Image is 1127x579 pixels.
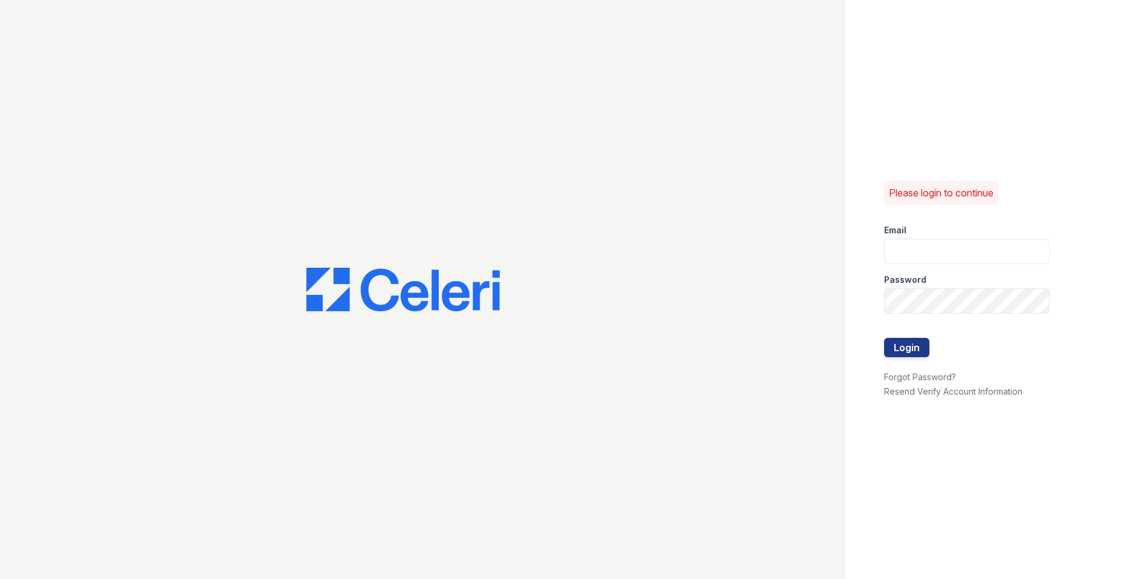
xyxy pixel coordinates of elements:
a: Resend Verify Account Information [884,386,1022,396]
button: Login [884,338,929,357]
label: Email [884,224,906,236]
p: Please login to continue [889,186,993,200]
img: CE_Logo_Blue-a8612792a0a2168367f1c8372b55b34899dd931a85d93a1a3d3e32e68fde9ad4.png [306,268,500,311]
a: Forgot Password? [884,372,956,382]
label: Password [884,274,926,286]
